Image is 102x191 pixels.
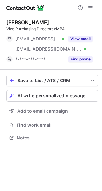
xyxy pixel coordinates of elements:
[6,19,49,25] div: [PERSON_NAME]
[68,56,93,62] button: Reveal Button
[17,135,96,141] span: Notes
[6,90,98,102] button: AI write personalized message
[6,121,98,130] button: Find work email
[6,133,98,142] button: Notes
[15,36,59,42] span: [EMAIL_ADDRESS][DOMAIN_NAME]
[6,4,45,11] img: ContactOut v5.3.10
[15,46,82,52] span: [EMAIL_ADDRESS][DOMAIN_NAME]
[17,109,68,114] span: Add to email campaign
[6,105,98,117] button: Add to email campaign
[18,93,85,98] span: AI write personalized message
[6,75,98,86] button: save-profile-one-click
[18,78,87,83] div: Save to List / ATS / CRM
[6,26,98,32] div: Vice Purchasing Director; eMBA
[17,122,96,128] span: Find work email
[68,36,93,42] button: Reveal Button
